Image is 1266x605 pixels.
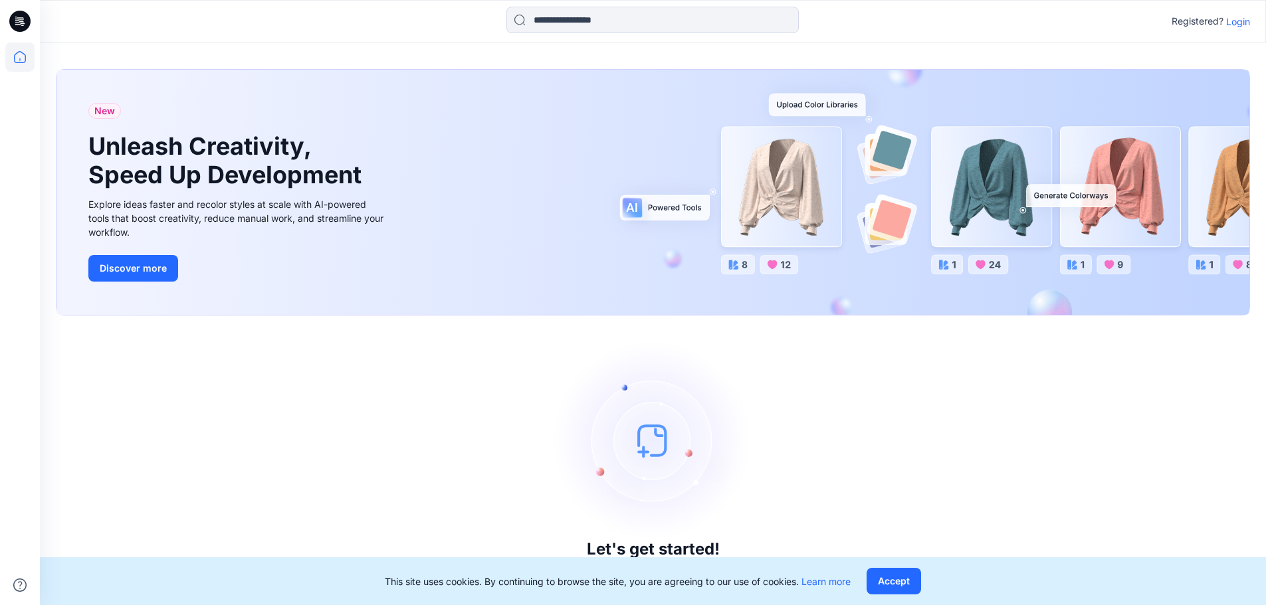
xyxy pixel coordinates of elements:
h3: Let's get started! [587,540,720,559]
img: empty-state-image.svg [554,341,753,540]
a: Discover more [88,255,387,282]
a: Learn more [801,576,851,587]
button: Accept [867,568,921,594]
p: Registered? [1172,13,1223,29]
button: Discover more [88,255,178,282]
p: This site uses cookies. By continuing to browse the site, you are agreeing to our use of cookies. [385,574,851,588]
div: Explore ideas faster and recolor styles at scale with AI-powered tools that boost creativity, red... [88,197,387,239]
p: Login [1226,15,1250,29]
span: New [94,103,115,119]
h1: Unleash Creativity, Speed Up Development [88,132,368,189]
